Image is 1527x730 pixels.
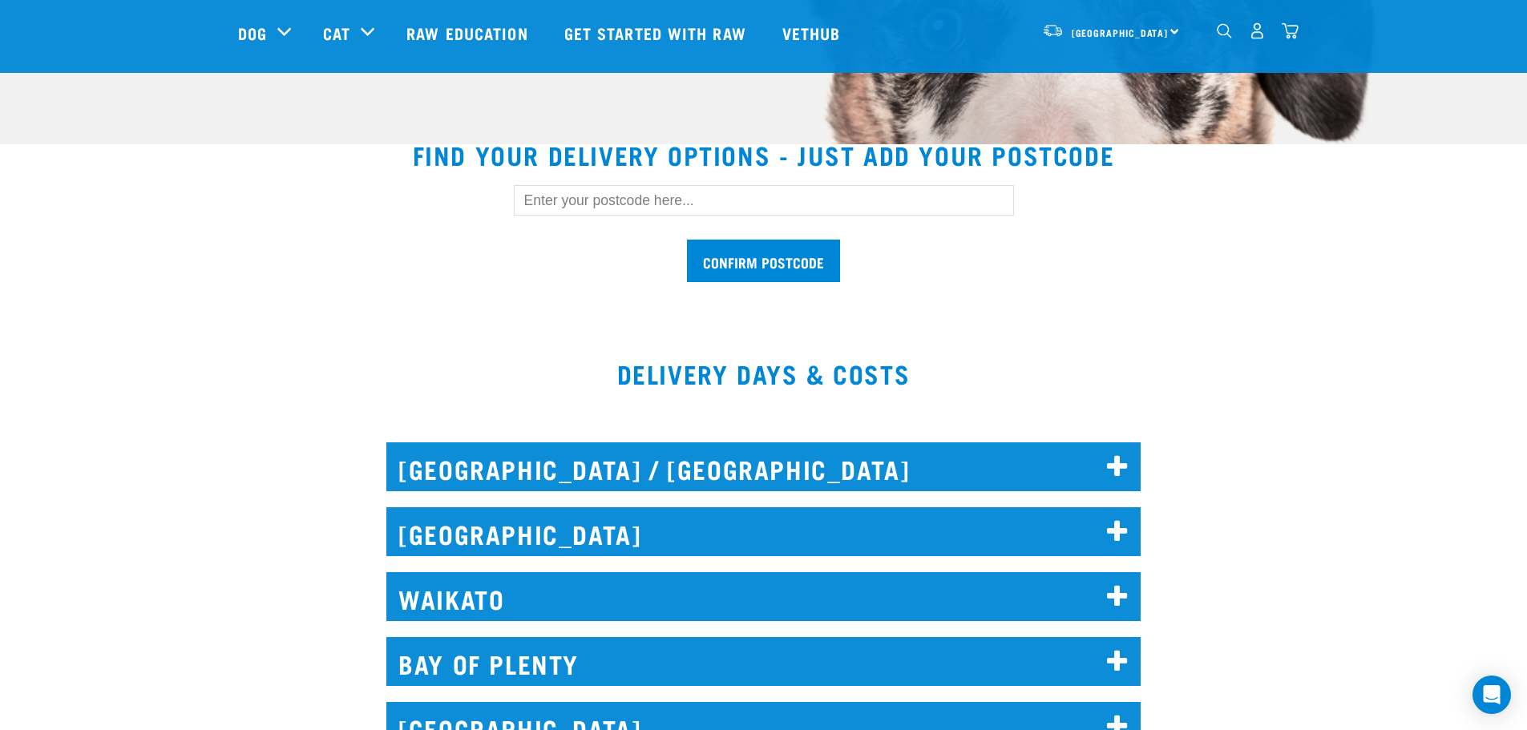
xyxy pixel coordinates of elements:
[1217,23,1232,38] img: home-icon-1@2x.png
[323,21,350,45] a: Cat
[386,507,1141,556] h2: [GEOGRAPHIC_DATA]
[1042,23,1064,38] img: van-moving.png
[1249,22,1266,39] img: user.png
[514,185,1014,216] input: Enter your postcode here...
[766,1,861,65] a: Vethub
[386,442,1141,491] h2: [GEOGRAPHIC_DATA] / [GEOGRAPHIC_DATA]
[548,1,766,65] a: Get started with Raw
[390,1,547,65] a: Raw Education
[386,637,1141,686] h2: BAY OF PLENTY
[1072,30,1169,35] span: [GEOGRAPHIC_DATA]
[1282,22,1299,39] img: home-icon@2x.png
[386,572,1141,621] h2: WAIKATO
[19,140,1508,169] h2: Find your delivery options - just add your postcode
[687,240,840,282] input: Confirm postcode
[1472,676,1511,714] div: Open Intercom Messenger
[238,21,267,45] a: Dog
